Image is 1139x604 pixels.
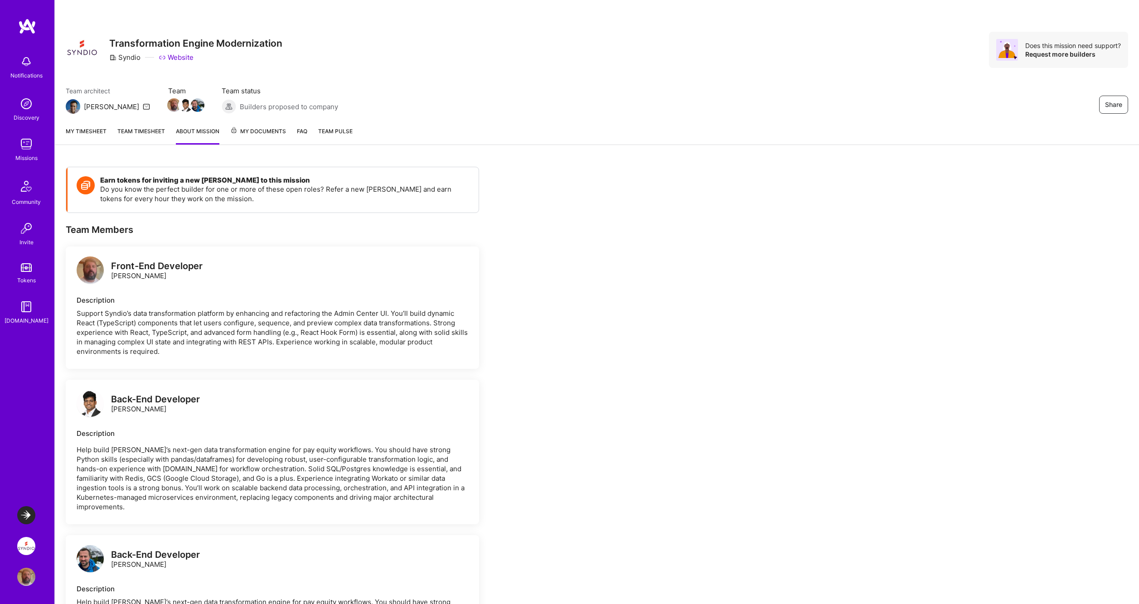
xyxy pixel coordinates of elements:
[159,53,194,62] a: Website
[109,53,141,62] div: Syndio
[100,176,470,184] h4: Earn tokens for inviting a new [PERSON_NAME] to this mission
[180,97,192,113] a: Team Member Avatar
[17,568,35,586] img: User Avatar
[66,32,98,64] img: Company Logo
[17,219,35,237] img: Invite
[5,316,48,325] div: [DOMAIN_NAME]
[318,128,353,135] span: Team Pulse
[100,184,470,203] p: Do you know the perfect builder for one or more of these open roles? Refer a new [PERSON_NAME] an...
[10,71,43,80] div: Notifications
[66,86,150,96] span: Team architect
[168,97,180,113] a: Team Member Avatar
[1099,96,1128,114] button: Share
[77,390,104,419] a: logo
[222,86,338,96] span: Team status
[111,261,203,271] div: Front-End Developer
[15,537,38,555] a: Syndio: Transformation Engine Modernization
[77,545,104,572] img: logo
[240,102,338,111] span: Builders proposed to company
[17,135,35,153] img: teamwork
[17,275,36,285] div: Tokens
[192,97,204,113] a: Team Member Avatar
[19,237,34,247] div: Invite
[176,126,219,145] a: About Mission
[84,102,139,111] div: [PERSON_NAME]
[66,224,479,236] div: Team Members
[77,309,468,356] div: Support Syndio’s data transformation platform by enhancing and refactoring the Admin Center UI. Y...
[109,54,116,61] i: icon CompanyGray
[1025,41,1121,50] div: Does this mission need support?
[111,395,200,414] div: [PERSON_NAME]
[996,39,1018,61] img: Avatar
[66,99,80,114] img: Team Architect
[17,537,35,555] img: Syndio: Transformation Engine Modernization
[297,126,307,145] a: FAQ
[66,126,107,145] a: My timesheet
[179,98,193,112] img: Team Member Avatar
[17,506,35,524] img: LaunchDarkly: Backend and Fullstack Support
[230,126,286,136] span: My Documents
[111,550,200,569] div: [PERSON_NAME]
[15,175,37,197] img: Community
[77,256,104,286] a: logo
[109,38,282,49] h3: Transformation Engine Modernization
[77,176,95,194] img: Token icon
[222,99,236,114] img: Builders proposed to company
[77,445,468,512] p: Help build [PERSON_NAME]’s next-gen data transformation engine for pay equity workflows. You shou...
[15,568,38,586] a: User Avatar
[77,584,468,594] div: Description
[117,126,165,145] a: Team timesheet
[111,261,203,280] div: [PERSON_NAME]
[77,256,104,284] img: logo
[111,550,200,560] div: Back-End Developer
[230,126,286,145] a: My Documents
[77,295,468,305] div: Description
[111,395,200,404] div: Back-End Developer
[143,103,150,110] i: icon Mail
[18,18,36,34] img: logo
[1025,50,1121,58] div: Request more builders
[77,545,104,575] a: logo
[1105,100,1122,109] span: Share
[17,298,35,316] img: guide book
[17,53,35,71] img: bell
[168,86,204,96] span: Team
[318,126,353,145] a: Team Pulse
[21,263,32,272] img: tokens
[77,390,104,417] img: logo
[15,153,38,163] div: Missions
[77,429,468,438] div: Description
[167,98,181,112] img: Team Member Avatar
[12,197,41,207] div: Community
[14,113,39,122] div: Discovery
[191,98,204,112] img: Team Member Avatar
[15,506,38,524] a: LaunchDarkly: Backend and Fullstack Support
[17,95,35,113] img: discovery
